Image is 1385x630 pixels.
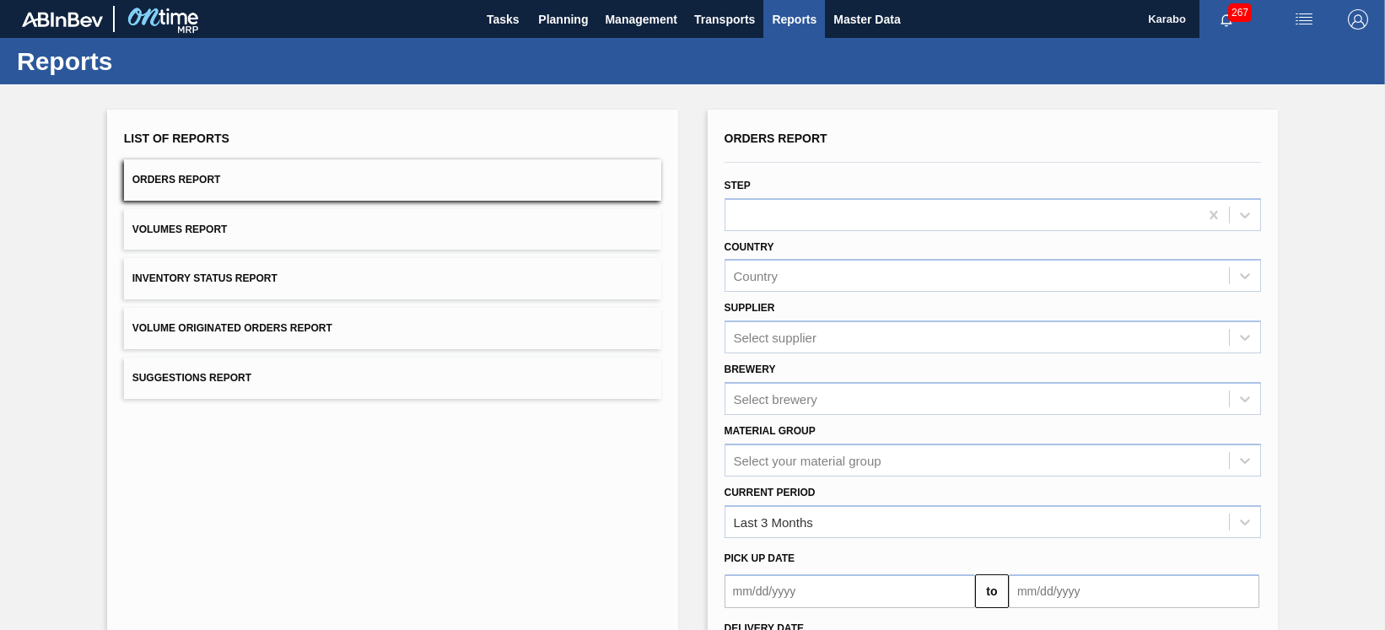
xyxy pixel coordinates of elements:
[132,174,221,186] span: Orders Report
[124,258,661,299] button: Inventory Status Report
[725,425,816,437] label: Material Group
[725,180,751,191] label: Step
[725,552,795,564] span: Pick up Date
[22,12,103,27] img: TNhmsLtSVTkK8tSr43FrP2fwEKptu5GPRR3wAAAABJRU5ErkJggg==
[734,453,881,467] div: Select your material group
[1294,9,1314,30] img: userActions
[772,9,816,30] span: Reports
[1199,8,1253,31] button: Notifications
[124,209,661,250] button: Volumes Report
[734,514,813,529] div: Last 3 Months
[734,269,779,283] div: Country
[725,132,827,145] span: Orders Report
[833,9,900,30] span: Master Data
[124,308,661,349] button: Volume Originated Orders Report
[734,391,817,406] div: Select brewery
[132,372,251,384] span: Suggestions Report
[124,358,661,399] button: Suggestions Report
[484,9,521,30] span: Tasks
[725,241,774,253] label: Country
[975,574,1009,608] button: to
[605,9,677,30] span: Management
[538,9,588,30] span: Planning
[124,159,661,201] button: Orders Report
[725,363,776,375] label: Brewery
[734,331,816,345] div: Select supplier
[132,223,228,235] span: Volumes Report
[1009,574,1259,608] input: mm/dd/yyyy
[132,272,278,284] span: Inventory Status Report
[725,574,975,608] input: mm/dd/yyyy
[124,132,229,145] span: List of Reports
[1348,9,1368,30] img: Logout
[17,51,316,71] h1: Reports
[725,302,775,314] label: Supplier
[694,9,755,30] span: Transports
[725,487,816,498] label: Current Period
[132,322,332,334] span: Volume Originated Orders Report
[1228,3,1252,22] span: 267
